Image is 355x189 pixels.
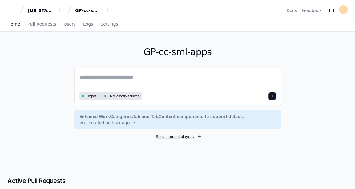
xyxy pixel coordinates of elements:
[7,22,20,26] span: Home
[7,176,348,185] h2: Active Pull Requests
[287,7,297,14] a: Docs
[27,22,56,26] span: Pull Requests
[83,22,93,26] span: Logs
[74,134,281,139] a: See all recent players
[25,5,65,16] button: [US_STATE] Pacific
[100,17,118,31] a: Settings
[302,7,322,14] button: Feedback
[27,17,56,31] a: Pull Requests
[100,22,118,26] span: Settings
[73,5,112,16] button: GP-cc-sml-apps
[79,113,246,120] span: Enhance WorkCategoriesTab and TabContent components to support defaul…
[64,22,76,26] span: Users
[28,7,54,14] div: [US_STATE] Pacific
[79,113,276,126] a: Enhance WorkCategoriesTab and TabContent components to support defaul…was created an hour ago
[79,120,130,126] span: was created an hour ago
[7,17,20,31] a: Home
[86,94,97,98] span: 3 repos
[156,134,194,139] span: See all recent players
[108,94,139,98] span: 16 telemetry sources
[75,7,102,14] div: GP-cc-sml-apps
[83,17,93,31] a: Logs
[64,17,76,31] a: Users
[74,47,281,58] h1: GP-cc-sml-apps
